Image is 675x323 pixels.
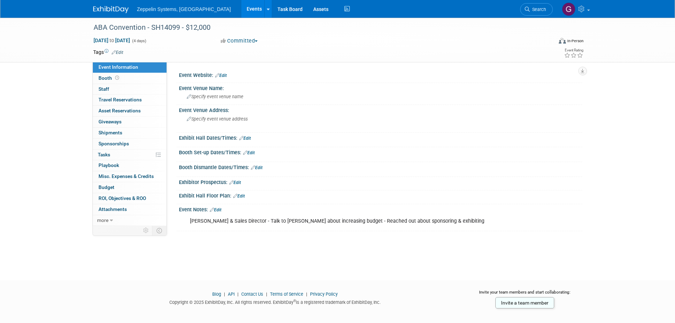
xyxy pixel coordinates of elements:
span: | [236,291,240,297]
span: Attachments [99,206,127,212]
div: Copyright © 2025 ExhibitDay, Inc. All rights reserved. ExhibitDay is a registered trademark of Ex... [93,297,457,306]
a: Contact Us [241,291,263,297]
span: | [264,291,269,297]
a: Attachments [93,204,167,215]
img: ExhibitDay [93,6,129,13]
a: Edit [215,73,227,78]
span: Shipments [99,130,122,135]
a: API [228,291,235,297]
a: ROI, Objectives & ROO [93,193,167,204]
div: Event Format [511,37,584,48]
span: Specify event venue name [187,94,243,99]
span: more [97,217,108,223]
a: Budget [93,182,167,193]
a: Booth [93,73,167,84]
a: Tasks [93,150,167,160]
a: Edit [112,50,123,55]
span: Booth not reserved yet [114,75,120,80]
a: Staff [93,84,167,95]
button: Committed [218,37,260,45]
div: Event Venue Address: [179,105,582,114]
div: Exhibitor Prospectus: [179,177,582,186]
a: Edit [243,150,255,155]
span: | [222,291,227,297]
span: Budget [99,184,114,190]
span: [DATE] [DATE] [93,37,130,44]
div: [PERSON_NAME] & Sales Director - Talk to [PERSON_NAME] about increasing budget - Reached out abou... [185,214,504,228]
div: Event Website: [179,70,582,79]
span: Tasks [98,152,110,157]
a: Travel Reservations [93,95,167,105]
span: Event Information [99,64,138,70]
a: Invite a team member [495,297,554,308]
a: Sponsorships [93,139,167,149]
a: Shipments [93,128,167,138]
span: Sponsorships [99,141,129,146]
a: Misc. Expenses & Credits [93,171,167,182]
div: Booth Dismantle Dates/Times: [179,162,582,171]
a: Blog [212,291,221,297]
div: Exhibit Hall Floor Plan: [179,190,582,200]
div: Event Rating [564,49,583,52]
a: Privacy Policy [310,291,338,297]
span: Specify event venue address [187,116,248,122]
span: (4 days) [131,39,146,43]
span: Search [530,7,546,12]
a: more [93,215,167,226]
a: Edit [210,207,221,212]
a: Event Information [93,62,167,73]
span: Misc. Expenses & Credits [99,173,154,179]
td: Personalize Event Tab Strip [140,226,152,235]
span: Booth [99,75,120,81]
span: Giveaways [99,119,122,124]
div: In-Person [567,38,584,44]
img: Format-Inperson.png [559,38,566,44]
span: | [304,291,309,297]
a: Edit [233,194,245,199]
td: Tags [93,49,123,56]
span: ROI, Objectives & ROO [99,195,146,201]
div: Invite your team members and start collaborating: [468,289,582,300]
span: Playbook [99,162,119,168]
div: Event Notes: [179,204,582,213]
img: Genevieve Dewald [562,2,575,16]
sup: ® [293,299,296,303]
div: Booth Set-up Dates/Times: [179,147,582,156]
span: to [108,38,115,43]
div: ABA Convention - SH14099 - $12,000 [91,21,542,34]
span: Staff [99,86,109,92]
div: Exhibit Hall Dates/Times: [179,133,582,142]
a: Giveaways [93,117,167,127]
td: Toggle Event Tabs [152,226,167,235]
div: Event Venue Name: [179,83,582,92]
span: Asset Reservations [99,108,141,113]
a: Edit [229,180,241,185]
a: Edit [239,136,251,141]
span: Zeppelin Systems, [GEOGRAPHIC_DATA] [137,6,231,12]
span: Travel Reservations [99,97,142,102]
a: Playbook [93,160,167,171]
a: Asset Reservations [93,106,167,116]
a: Search [520,3,553,16]
a: Edit [251,165,263,170]
a: Terms of Service [270,291,303,297]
